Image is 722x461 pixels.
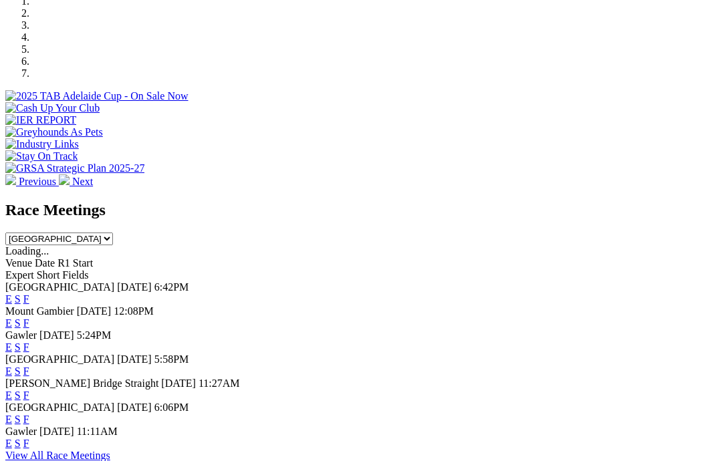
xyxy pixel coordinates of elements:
span: 6:42PM [154,281,189,293]
span: Venue [5,257,32,269]
img: 2025 TAB Adelaide Cup - On Sale Now [5,90,189,102]
img: Industry Links [5,138,79,150]
span: [PERSON_NAME] Bridge Straight [5,377,158,389]
span: Loading... [5,245,49,257]
img: IER REPORT [5,114,76,126]
a: F [23,438,29,449]
img: chevron-right-pager-white.svg [59,174,70,185]
a: E [5,293,12,305]
a: S [15,365,21,377]
a: S [15,341,21,353]
img: chevron-left-pager-white.svg [5,174,16,185]
span: [DATE] [39,426,74,437]
span: Mount Gambier [5,305,74,317]
span: Gawler [5,426,37,437]
img: GRSA Strategic Plan 2025-27 [5,162,144,174]
span: [GEOGRAPHIC_DATA] [5,281,114,293]
span: 11:27AM [199,377,240,389]
a: E [5,414,12,425]
span: [GEOGRAPHIC_DATA] [5,353,114,365]
span: Gawler [5,329,37,341]
span: 11:11AM [77,426,118,437]
span: Previous [19,176,56,187]
a: F [23,317,29,329]
span: Fields [62,269,88,281]
a: S [15,293,21,305]
a: S [15,317,21,329]
a: Previous [5,176,59,187]
span: 5:58PM [154,353,189,365]
span: [DATE] [117,353,152,365]
span: [DATE] [39,329,74,341]
img: Stay On Track [5,150,78,162]
span: Short [37,269,60,281]
a: E [5,365,12,377]
span: Date [35,257,55,269]
h2: Race Meetings [5,201,717,219]
span: [DATE] [161,377,196,389]
a: E [5,317,12,329]
img: Greyhounds As Pets [5,126,103,138]
a: View All Race Meetings [5,450,110,461]
span: Next [72,176,93,187]
span: [GEOGRAPHIC_DATA] [5,402,114,413]
a: F [23,341,29,353]
a: Next [59,176,93,187]
a: S [15,438,21,449]
a: S [15,390,21,401]
span: [DATE] [117,402,152,413]
a: E [5,438,12,449]
span: 12:08PM [114,305,154,317]
img: Cash Up Your Club [5,102,100,114]
span: [DATE] [77,305,112,317]
a: E [5,390,12,401]
a: E [5,341,12,353]
a: F [23,390,29,401]
span: [DATE] [117,281,152,293]
a: F [23,293,29,305]
a: F [23,414,29,425]
span: R1 Start [57,257,93,269]
span: Expert [5,269,34,281]
span: 5:24PM [77,329,112,341]
a: F [23,365,29,377]
a: S [15,414,21,425]
span: 6:06PM [154,402,189,413]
